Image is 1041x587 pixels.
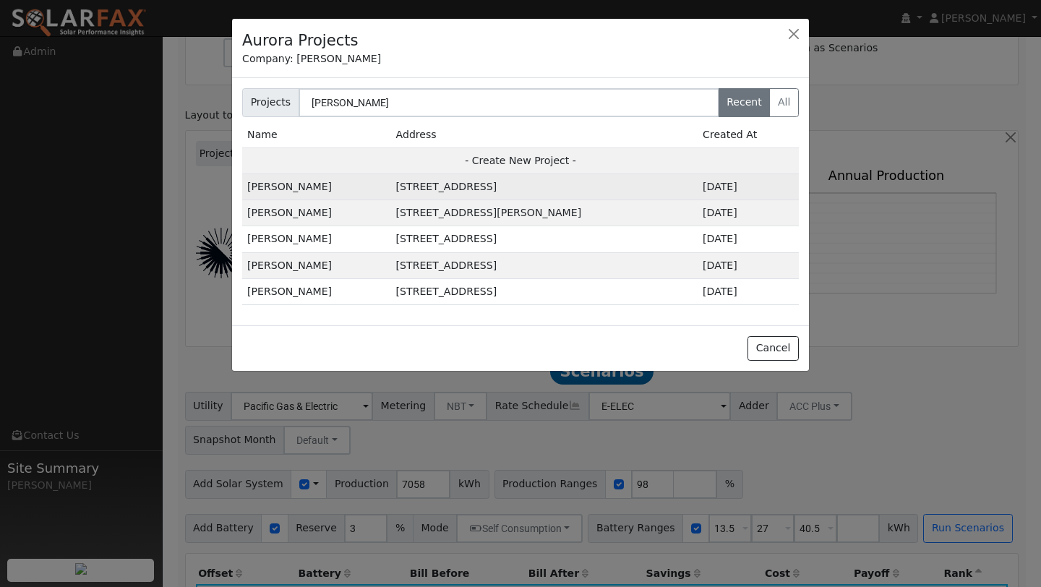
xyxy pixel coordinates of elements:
td: [PERSON_NAME] [242,200,391,226]
label: All [769,88,799,117]
td: 3m [698,252,799,278]
td: Name [242,122,391,148]
td: [PERSON_NAME] [242,226,391,252]
td: 3m [698,278,799,304]
td: Address [391,122,698,148]
td: [STREET_ADDRESS] [391,226,698,252]
label: Recent [719,88,771,117]
td: Created At [698,122,799,148]
span: Projects [242,88,299,117]
td: [STREET_ADDRESS] [391,252,698,278]
td: 8d [698,174,799,200]
button: Cancel [747,336,799,361]
td: 2m [698,226,799,252]
td: [STREET_ADDRESS] [391,174,698,200]
td: - Create New Project - [242,147,799,173]
td: [PERSON_NAME] [242,278,391,304]
td: [PERSON_NAME] [242,252,391,278]
h4: Aurora Projects [242,29,359,52]
td: [STREET_ADDRESS][PERSON_NAME] [391,200,698,226]
td: [STREET_ADDRESS] [391,278,698,304]
td: 2m [698,200,799,226]
div: Company: [PERSON_NAME] [242,51,799,67]
td: [PERSON_NAME] [242,174,391,200]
